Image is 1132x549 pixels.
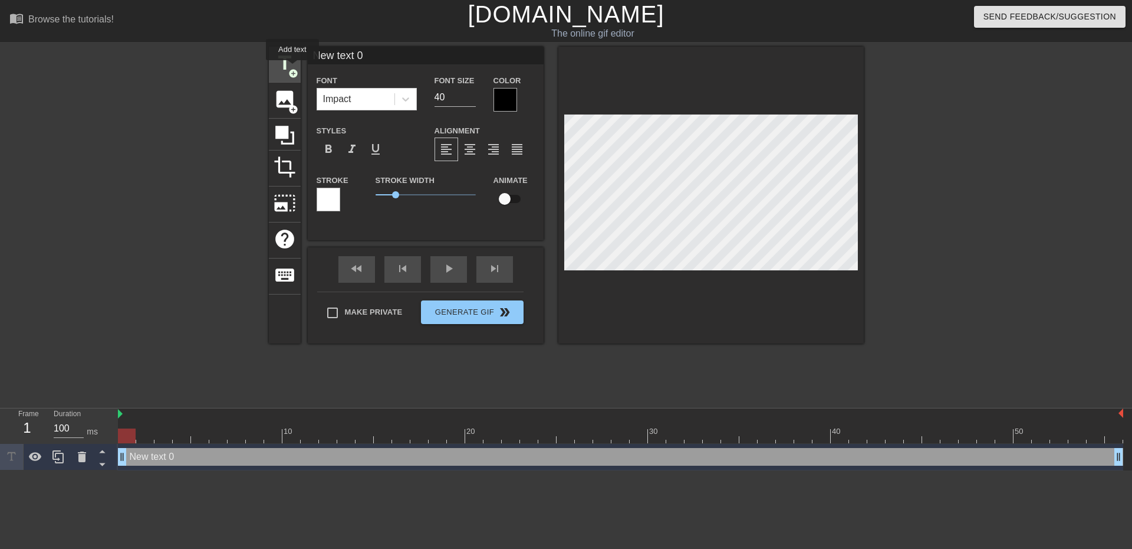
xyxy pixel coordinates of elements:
a: Browse the tutorials! [9,11,114,30]
div: Impact [323,92,351,106]
span: format_align_center [463,142,477,156]
span: format_align_justify [510,142,524,156]
div: The online gif editor [383,27,802,41]
span: format_align_left [439,142,453,156]
span: drag_handle [116,451,128,463]
div: Browse the tutorials! [28,14,114,24]
label: Font Size [435,75,475,87]
span: skip_previous [396,262,410,276]
span: skip_next [488,262,502,276]
span: double_arrow [498,305,512,319]
span: Make Private [345,306,403,318]
span: play_arrow [442,262,456,276]
span: Generate Gif [426,305,518,319]
label: Font [317,75,337,87]
span: photo_size_select_large [274,192,296,214]
span: fast_rewind [350,262,364,276]
span: menu_book [9,11,24,25]
label: Stroke Width [376,175,435,187]
span: add_circle [288,68,298,79]
span: image [274,88,296,110]
label: Stroke [317,175,348,187]
span: crop [274,156,296,178]
span: add_circle [288,104,298,115]
div: ms [87,426,98,438]
div: Frame [9,409,45,443]
span: Send Feedback/Suggestion [983,9,1116,24]
div: 1 [18,417,36,439]
span: keyboard [274,264,296,286]
img: bound-end.png [1118,409,1123,418]
div: 50 [1015,426,1025,437]
span: format_italic [345,142,359,156]
label: Animate [493,175,528,187]
label: Duration [54,411,81,418]
label: Alignment [435,125,480,137]
button: Generate Gif [421,300,523,324]
label: Color [493,75,521,87]
span: format_underline [368,142,383,156]
a: [DOMAIN_NAME] [468,1,664,27]
span: format_bold [321,142,335,156]
div: 10 [284,426,294,437]
button: Send Feedback/Suggestion [974,6,1126,28]
div: 40 [832,426,843,437]
label: Styles [317,125,347,137]
div: 20 [466,426,477,437]
div: 30 [649,426,660,437]
span: format_align_right [486,142,501,156]
span: drag_handle [1113,451,1124,463]
span: help [274,228,296,250]
span: title [274,52,296,74]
